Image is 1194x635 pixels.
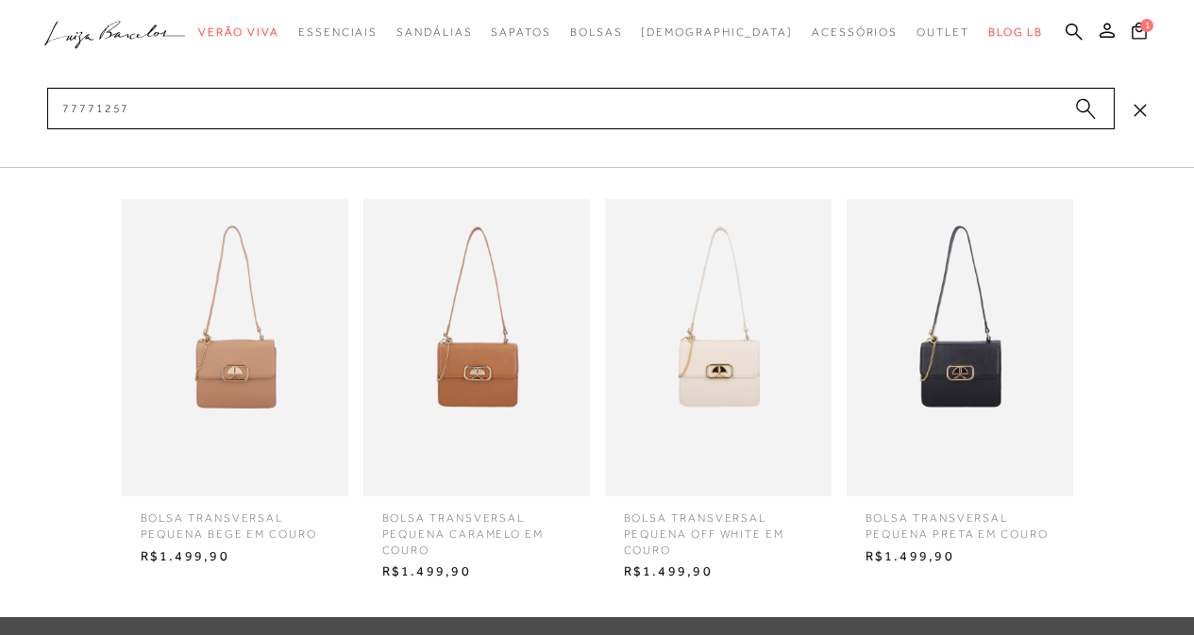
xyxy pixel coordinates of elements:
a: categoryNavScreenReaderText [917,15,969,50]
span: Acessórios [812,25,898,39]
img: BOLSA TRANSVERSAL PEQUENA BEGE EM COURO [122,199,348,496]
span: Essenciais [298,25,378,39]
span: R$1.499,90 [368,558,585,586]
a: noSubCategoriesText [641,15,793,50]
a: BOLSA TRANSVERSAL PEQUENA BEGE EM COURO BOLSA TRANSVERSAL PEQUENA BEGE EM COURO R$1.499,90 [117,199,353,570]
span: R$1.499,90 [851,543,1068,571]
span: 1 [1140,19,1153,32]
span: Outlet [917,25,969,39]
a: BOLSA TRANSVERSAL PEQUENA PRETA EM COURO BOLSA TRANSVERSAL PEQUENA PRETA EM COURO R$1.499,90 [842,199,1078,570]
a: categoryNavScreenReaderText [198,15,279,50]
span: BOLSA TRANSVERSAL PEQUENA PRETA EM COURO [851,496,1068,543]
span: BOLSA TRANSVERSAL PEQUENA CARAMELO EM COURO [368,496,585,558]
a: BLOG LB [988,15,1043,50]
span: BOLSA TRANSVERSAL PEQUENA OFF WHITE EM COURO [610,496,827,558]
span: R$1.499,90 [610,558,827,586]
span: Sapatos [491,25,550,39]
img: BOLSA TRANSVERSAL PEQUENA CARAMELO EM COURO [363,199,590,496]
span: BOLSA TRANSVERSAL PEQUENA BEGE EM COURO [126,496,344,543]
a: categoryNavScreenReaderText [396,15,472,50]
a: categoryNavScreenReaderText [570,15,623,50]
span: Bolsas [570,25,623,39]
input: Buscar. [47,88,1115,129]
a: categoryNavScreenReaderText [298,15,378,50]
span: R$1.499,90 [126,543,344,571]
a: BOLSA TRANSVERSAL PEQUENA OFF WHITE EM COURO BOLSA TRANSVERSAL PEQUENA OFF WHITE EM COURO R$1.499,90 [600,199,836,586]
span: Verão Viva [198,25,279,39]
a: BOLSA TRANSVERSAL PEQUENA CARAMELO EM COURO BOLSA TRANSVERSAL PEQUENA CARAMELO EM COURO R$1.499,90 [359,199,595,586]
img: BOLSA TRANSVERSAL PEQUENA PRETA EM COURO [847,199,1073,496]
span: Sandálias [396,25,472,39]
span: BLOG LB [988,25,1043,39]
span: [DEMOGRAPHIC_DATA] [641,25,793,39]
button: 1 [1126,21,1152,46]
img: BOLSA TRANSVERSAL PEQUENA OFF WHITE EM COURO [605,199,832,496]
a: categoryNavScreenReaderText [491,15,550,50]
a: categoryNavScreenReaderText [812,15,898,50]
